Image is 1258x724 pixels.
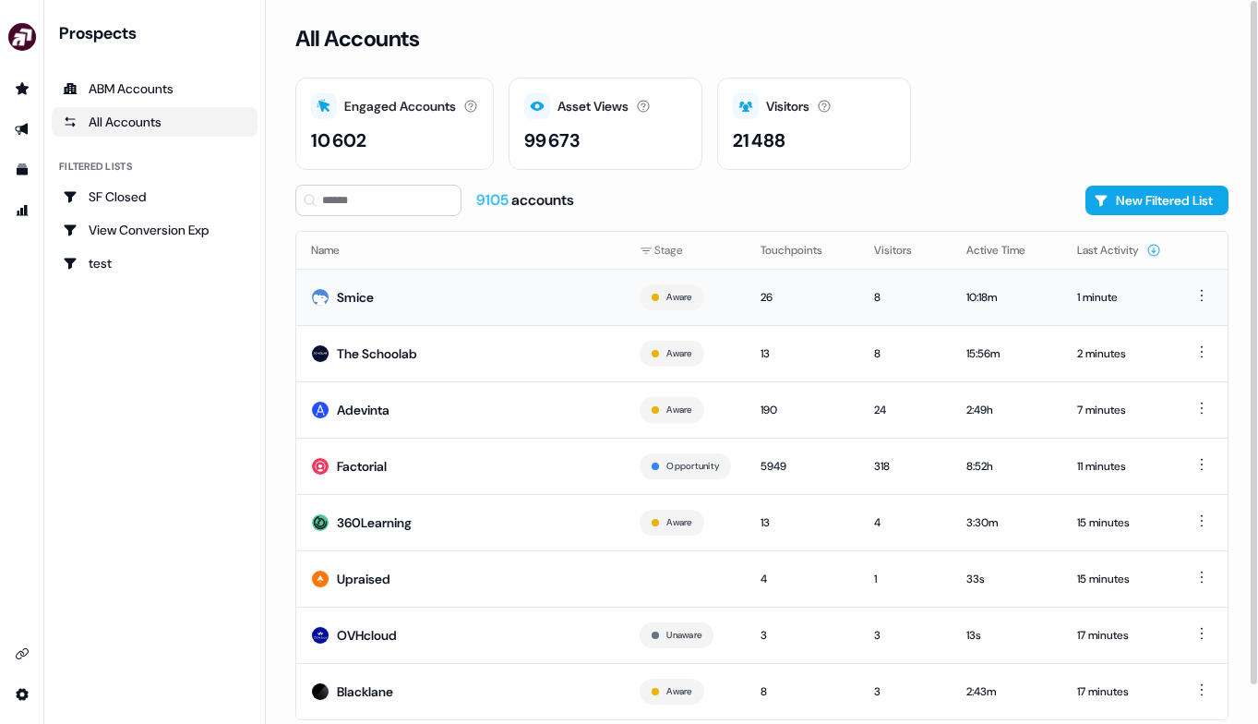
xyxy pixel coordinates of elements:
[966,570,1048,588] div: 33s
[733,127,785,154] div: 21 488
[761,288,845,307] div: 26
[1077,457,1161,476] div: 11 minutes
[966,626,1048,645] div: 13s
[7,196,37,225] a: Go to attribution
[766,97,809,116] div: Visitors
[966,288,1048,307] div: 10:18m
[666,458,719,475] button: Opportunity
[874,626,937,645] div: 3
[874,234,934,267] button: Visitors
[761,401,845,419] div: 190
[966,234,1048,267] button: Active Time
[337,288,374,307] div: Smice
[52,215,258,245] a: Go to View Conversion Exp
[344,97,456,116] div: Engaged Accounts
[966,513,1048,532] div: 3:30m
[1077,288,1161,307] div: 1 minute
[557,97,629,116] div: Asset Views
[1077,234,1161,267] button: Last Activity
[63,113,246,131] div: All Accounts
[1077,626,1161,645] div: 17 minutes
[7,155,37,185] a: Go to templates
[311,127,366,154] div: 10 602
[966,344,1048,363] div: 15:56m
[7,74,37,103] a: Go to prospects
[52,107,258,137] a: All accounts
[52,74,258,103] a: ABM Accounts
[1077,401,1161,419] div: 7 minutes
[59,159,132,175] div: Filtered lists
[59,22,258,44] div: Prospects
[7,115,37,144] a: Go to outbound experience
[63,187,246,206] div: SF Closed
[761,513,845,532] div: 13
[476,190,574,211] div: accounts
[874,513,937,532] div: 4
[63,79,246,98] div: ABM Accounts
[761,234,845,267] button: Touchpoints
[337,682,393,701] div: Blacklane
[524,127,580,154] div: 99 673
[666,402,691,418] button: Aware
[761,682,845,701] div: 8
[666,289,691,306] button: Aware
[666,514,691,531] button: Aware
[666,683,691,700] button: Aware
[874,344,937,363] div: 8
[7,680,37,709] a: Go to integrations
[761,457,845,476] div: 5949
[874,682,937,701] div: 3
[296,232,625,269] th: Name
[966,682,1048,701] div: 2:43m
[476,190,511,210] span: 9105
[63,221,246,239] div: View Conversion Exp
[337,457,387,476] div: Factorial
[666,345,691,362] button: Aware
[1085,186,1228,215] button: New Filtered List
[1077,682,1161,701] div: 17 minutes
[761,570,845,588] div: 4
[7,639,37,669] a: Go to integrations
[337,401,389,419] div: Adevinta
[337,570,390,588] div: Upraised
[63,254,246,272] div: test
[640,241,731,259] div: Stage
[874,457,937,476] div: 318
[874,570,937,588] div: 1
[295,25,419,53] h3: All Accounts
[761,344,845,363] div: 13
[666,627,701,644] button: Unaware
[874,288,937,307] div: 8
[966,401,1048,419] div: 2:49h
[874,401,937,419] div: 24
[1077,570,1161,588] div: 15 minutes
[761,626,845,645] div: 3
[337,344,417,363] div: The Schoolab
[52,248,258,278] a: Go to test
[337,513,412,532] div: 360Learning
[966,457,1048,476] div: 8:52h
[337,626,397,645] div: OVHcloud
[1077,513,1161,532] div: 15 minutes
[1077,344,1161,363] div: 2 minutes
[52,182,258,211] a: Go to SF Closed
